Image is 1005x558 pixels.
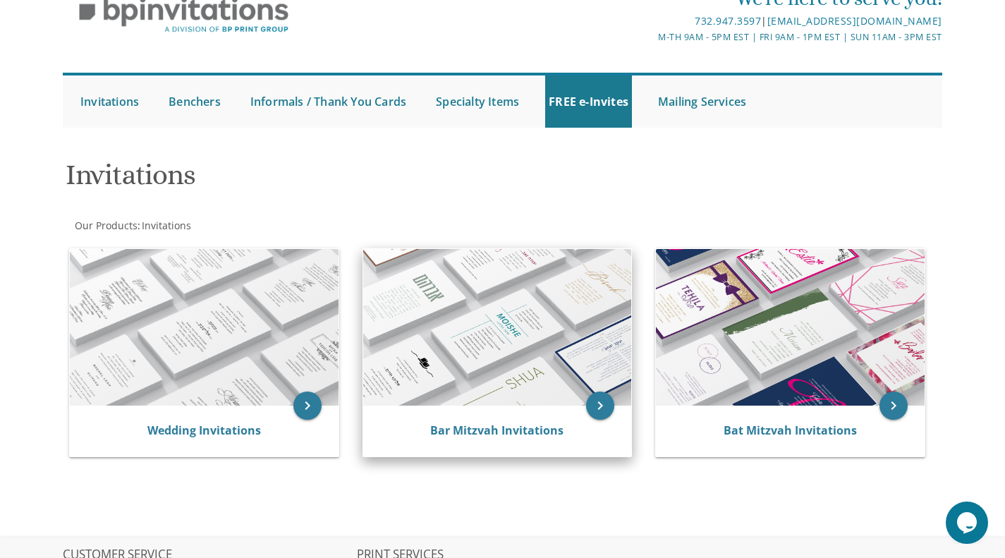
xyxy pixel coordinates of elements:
div: | [357,13,942,30]
img: Wedding Invitations [70,249,339,406]
span: Invitations [142,219,191,232]
a: Benchers [165,75,224,128]
div: M-Th 9am - 5pm EST | Fri 9am - 1pm EST | Sun 11am - 3pm EST [357,30,942,44]
a: 732.947.3597 [695,14,761,28]
div: : [63,219,503,233]
h1: Invitations [66,159,641,201]
a: keyboard_arrow_right [879,392,908,420]
a: Mailing Services [654,75,750,128]
a: Wedding Invitations [147,423,261,438]
a: Informals / Thank You Cards [247,75,410,128]
a: keyboard_arrow_right [586,392,614,420]
a: [EMAIL_ADDRESS][DOMAIN_NAME] [767,14,942,28]
a: Invitations [140,219,191,232]
a: Specialty Items [432,75,523,128]
img: Bat Mitzvah Invitations [656,249,925,406]
a: Our Products [73,219,138,232]
img: Bar Mitzvah Invitations [363,249,632,406]
iframe: chat widget [946,502,991,544]
a: Invitations [77,75,142,128]
a: Bat Mitzvah Invitations [724,423,857,438]
a: FREE e-Invites [545,75,632,128]
a: Bar Mitzvah Invitations [430,423,564,438]
a: keyboard_arrow_right [293,392,322,420]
